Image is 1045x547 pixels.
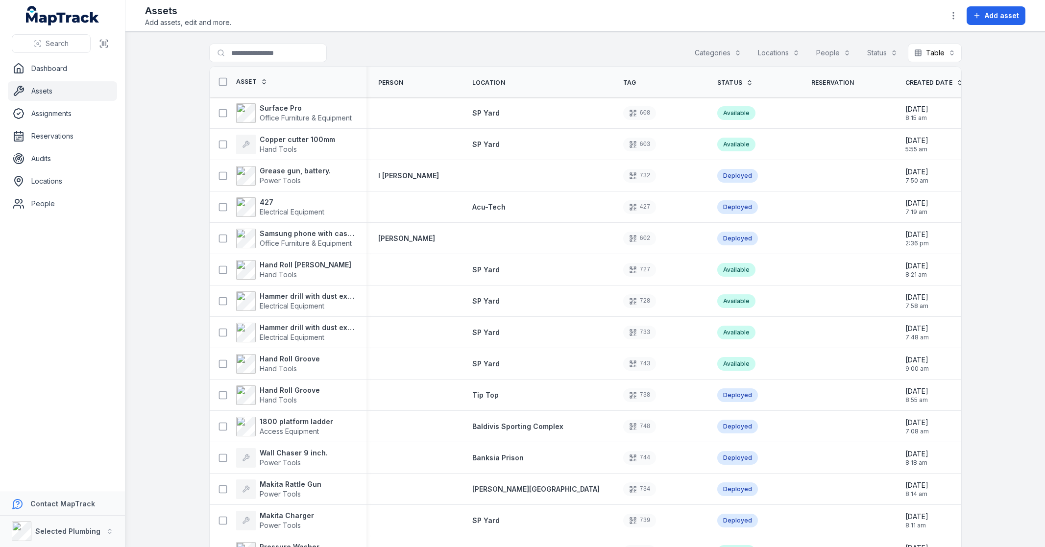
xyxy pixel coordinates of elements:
strong: I [PERSON_NAME] [378,171,439,181]
a: Asset [236,78,268,86]
strong: Hand Roll Groove [260,354,320,364]
a: People [8,194,117,214]
a: Tip Top [472,390,499,400]
span: SP Yard [472,359,500,368]
span: Power Tools [260,490,301,498]
div: 603 [623,138,656,151]
span: [DATE] [905,136,928,145]
time: 07/08/2025, 7:19:50 am [905,198,928,216]
a: SP Yard [472,265,500,275]
span: Power Tools [260,521,301,529]
span: Access Equipment [260,427,319,435]
div: Deployed [717,514,758,527]
h2: Assets [145,4,231,18]
button: People [810,44,857,62]
span: SP Yard [472,328,500,336]
a: Dashboard [8,59,117,78]
a: Hand Roll GrooveHand Tools [236,385,320,405]
span: SP Yard [472,140,500,148]
a: Wall Chaser 9 inch.Power Tools [236,448,328,468]
div: Deployed [717,388,758,402]
a: [PERSON_NAME][GEOGRAPHIC_DATA] [472,484,600,494]
div: Deployed [717,200,758,214]
span: [DATE] [905,324,929,333]
time: 04/08/2025, 8:21:00 am [905,261,928,279]
time: 19/08/2025, 8:15:16 am [905,104,928,122]
strong: Selected Plumbing [35,527,100,535]
div: 738 [623,388,656,402]
span: [PERSON_NAME][GEOGRAPHIC_DATA] [472,485,600,493]
a: [PERSON_NAME] [378,234,435,243]
a: SP Yard [472,140,500,149]
span: 8:15 am [905,114,928,122]
div: 739 [623,514,656,527]
a: Hand Roll [PERSON_NAME]Hand Tools [236,260,351,280]
span: Hand Tools [260,396,297,404]
span: [DATE] [905,104,928,114]
a: Assignments [8,104,117,123]
strong: Hand Roll [PERSON_NAME] [260,260,351,270]
span: 2:36 pm [905,239,929,247]
a: Reservations [8,126,117,146]
span: 8:55 am [905,396,928,404]
a: Grease gun, battery.Power Tools [236,166,331,186]
div: Deployed [717,482,758,496]
div: 734 [623,482,656,496]
a: Baldivis Sporting Complex [472,422,563,431]
span: 8:18 am [905,459,928,467]
a: Audits [8,149,117,168]
time: 29/07/2025, 7:08:22 am [905,418,929,435]
div: 733 [623,326,656,339]
span: [DATE] [905,292,928,302]
span: 5:55 am [905,145,928,153]
span: Add asset [985,11,1019,21]
a: Created Date [905,79,964,87]
strong: Copper cutter 100mm [260,135,335,144]
strong: 1800 platform ladder [260,417,333,427]
span: [DATE] [905,418,929,428]
button: Add asset [967,6,1025,25]
a: Locations [8,171,117,191]
button: Status [861,44,904,62]
span: Hand Tools [260,145,297,153]
div: 727 [623,263,656,277]
span: [DATE] [905,386,928,396]
span: Baldivis Sporting Complex [472,422,563,430]
strong: Makita Charger [260,511,314,521]
a: Acu-Tech [472,202,506,212]
span: Location [472,79,505,87]
div: Deployed [717,169,758,183]
strong: Wall Chaser 9 inch. [260,448,328,458]
span: SP Yard [472,297,500,305]
a: Hand Roll GrooveHand Tools [236,354,320,374]
div: Deployed [717,232,758,245]
span: [DATE] [905,480,928,490]
a: MapTrack [26,6,99,25]
time: 08/08/2025, 7:50:48 am [905,167,928,185]
span: 9:00 am [905,365,929,373]
div: Available [717,326,755,339]
span: [DATE] [905,355,929,365]
a: Hammer drill with dust extraction unitElectrical Equipment [236,291,355,311]
span: [DATE] [905,449,928,459]
div: 732 [623,169,656,183]
span: Reservation [811,79,854,87]
strong: 427 [260,197,324,207]
span: Electrical Equipment [260,302,324,310]
strong: Makita Rattle Gun [260,479,321,489]
a: Copper cutter 100mmHand Tools [236,135,335,154]
span: Electrical Equipment [260,208,324,216]
span: Hand Tools [260,364,297,373]
span: Created Date [905,79,953,87]
strong: Grease gun, battery. [260,166,331,176]
span: Power Tools [260,176,301,185]
span: 7:48 am [905,333,929,341]
div: Available [717,106,755,120]
a: Assets [8,81,117,101]
a: SP Yard [472,108,500,118]
time: 23/07/2025, 8:14:20 am [905,480,928,498]
a: Samsung phone with case and cableOffice Furniture & Equipment [236,229,355,248]
div: Deployed [717,420,758,433]
span: [DATE] [905,167,928,177]
span: Asset [236,78,257,86]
